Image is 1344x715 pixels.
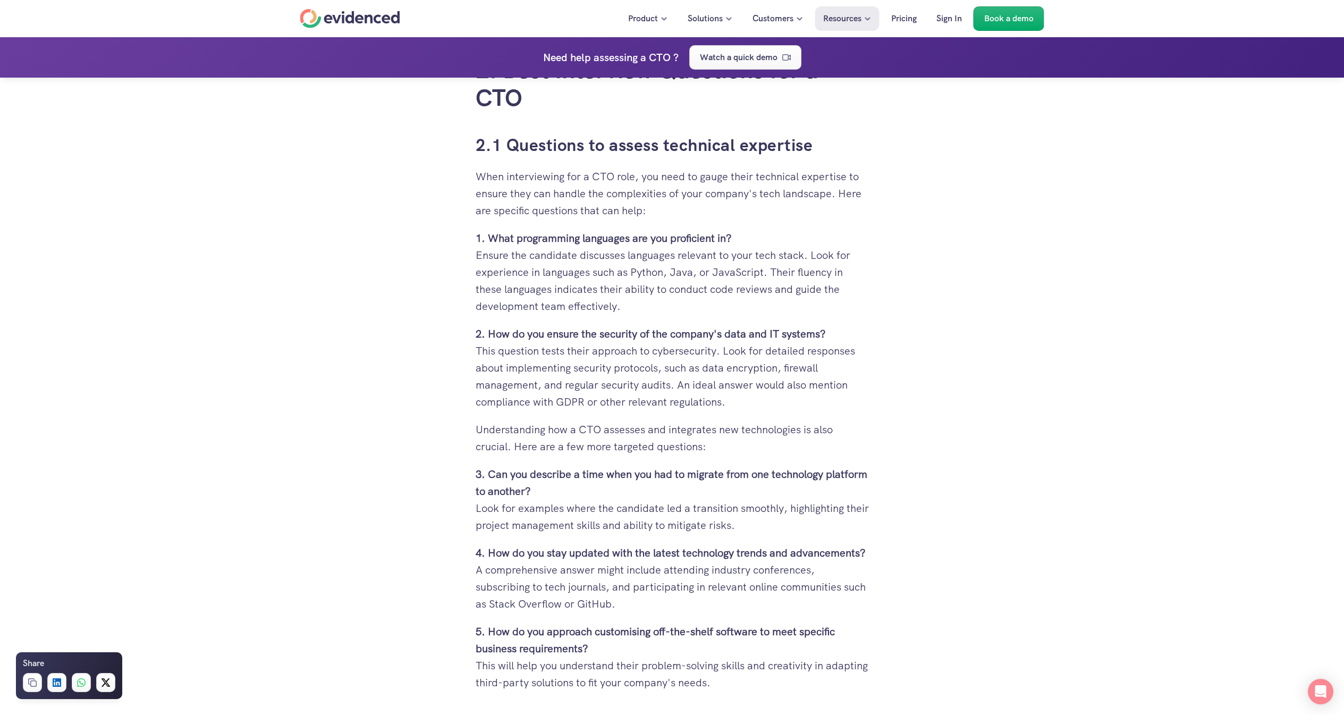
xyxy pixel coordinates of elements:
a: Sign In [928,6,970,31]
a: Book a demo [974,6,1044,31]
p: This will help you understand their problem-solving skills and creativity in adapting third-party... [476,623,869,691]
p: This question tests their approach to cybersecurity. Look for detailed responses about implementi... [476,325,869,410]
p: Resources [823,12,861,26]
strong: 2. How do you ensure the security of the company's data and IT systems? [476,327,826,341]
div: Open Intercom Messenger [1308,679,1333,704]
strong: 4. How do you stay updated with the latest technology trends and advancements? [476,546,866,560]
p: Solutions [688,12,723,26]
p: Need help assessing [543,49,638,66]
a: Watch a quick demo [689,45,801,70]
p: A comprehensive answer might include attending industry conferences, subscribing to tech journals... [476,544,869,612]
p: When interviewing for a CTO role, you need to gauge their technical expertise to ensure they can ... [476,168,869,219]
strong: 1. What programming languages are you proficient in? [476,231,732,245]
p: Watch a quick demo [700,51,777,64]
h4: ? [673,49,679,66]
h4: a CTO [640,49,671,66]
p: Sign In [936,12,962,26]
a: Home [300,9,400,28]
p: Customers [753,12,793,26]
a: Pricing [883,6,925,31]
p: Book a demo [984,12,1034,26]
p: Understanding how a CTO assesses and integrates new technologies is also crucial. Here are a few ... [476,421,869,455]
p: Pricing [891,12,917,26]
p: Ensure the candidate discusses languages relevant to your tech stack. Look for experience in lang... [476,230,869,315]
h3: 2.1 Questions to assess technical expertise [476,133,869,157]
p: Look for examples where the candidate led a transition smoothly, highlighting their project manag... [476,466,869,534]
p: Product [628,12,658,26]
h2: 2. Best Interview Questions for a CTO [476,56,869,113]
strong: 5. How do you approach customising off-the-shelf software to meet specific business requirements? [476,625,838,655]
h6: Share [23,657,44,670]
strong: 3. Can you describe a time when you had to migrate from one technology platform to another? [476,467,870,498]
